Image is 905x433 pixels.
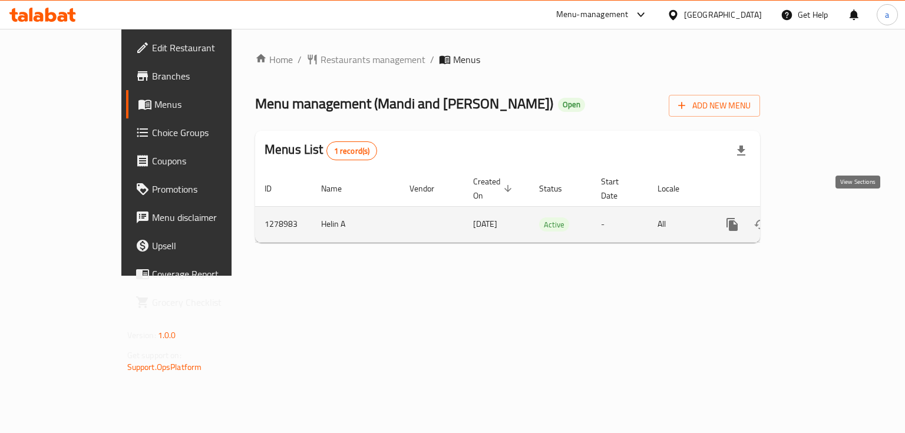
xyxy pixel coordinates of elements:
a: Support.OpsPlatform [127,359,202,375]
span: Branches [152,69,263,83]
span: a [885,8,889,21]
span: Coupons [152,154,263,168]
span: Promotions [152,182,263,196]
nav: breadcrumb [255,52,760,67]
td: All [648,206,709,242]
span: Get support on: [127,348,181,363]
span: Coverage Report [152,267,263,281]
span: Open [558,100,585,110]
span: Menus [453,52,480,67]
span: Menus [154,97,263,111]
div: Total records count [326,141,378,160]
a: Upsell [126,232,273,260]
span: Add New Menu [678,98,751,113]
button: Add New Menu [669,95,760,117]
span: [DATE] [473,216,497,232]
a: Home [255,52,293,67]
span: Start Date [601,174,634,203]
span: 1 record(s) [327,146,377,157]
td: 1278983 [255,206,312,242]
div: Active [539,217,569,232]
td: - [592,206,648,242]
a: Choice Groups [126,118,273,147]
button: more [718,210,747,239]
th: Actions [709,171,841,207]
td: Helin A [312,206,400,242]
li: / [298,52,302,67]
div: Menu-management [556,8,629,22]
a: Coverage Report [126,260,273,288]
span: Restaurants management [321,52,425,67]
span: Version: [127,328,156,343]
div: [GEOGRAPHIC_DATA] [684,8,762,21]
a: Restaurants management [306,52,425,67]
a: Promotions [126,175,273,203]
li: / [430,52,434,67]
span: Name [321,181,357,196]
span: Edit Restaurant [152,41,263,55]
span: ID [265,181,287,196]
a: Coupons [126,147,273,175]
span: Menu disclaimer [152,210,263,224]
span: 1.0.0 [158,328,176,343]
a: Menu disclaimer [126,203,273,232]
a: Menus [126,90,273,118]
span: Menu management ( Mandi and [PERSON_NAME] ) [255,90,553,117]
div: Open [558,98,585,112]
span: Vendor [409,181,450,196]
div: Export file [727,137,755,165]
a: Edit Restaurant [126,34,273,62]
span: Locale [658,181,695,196]
button: Change Status [747,210,775,239]
h2: Menus List [265,141,377,160]
span: Choice Groups [152,125,263,140]
span: Status [539,181,577,196]
span: Grocery Checklist [152,295,263,309]
table: enhanced table [255,171,841,243]
span: Upsell [152,239,263,253]
span: Created On [473,174,516,203]
a: Branches [126,62,273,90]
a: Grocery Checklist [126,288,273,316]
span: Active [539,218,569,232]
